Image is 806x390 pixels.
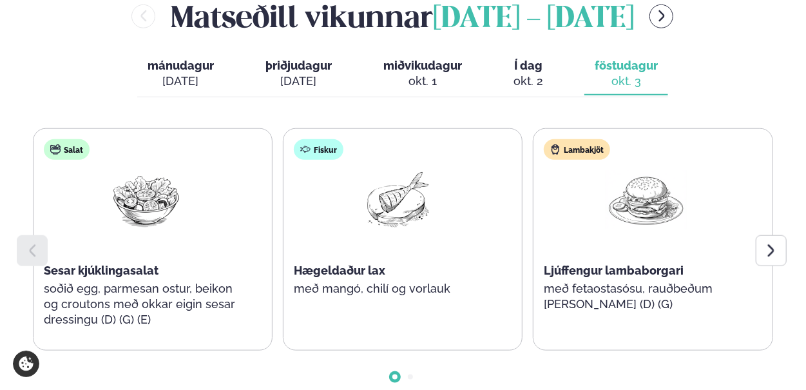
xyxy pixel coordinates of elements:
span: Go to slide 2 [408,375,413,380]
div: [DATE] [265,73,332,89]
span: [DATE] - [DATE] [433,5,634,34]
button: mánudagur [DATE] [137,53,224,95]
span: Go to slide 1 [392,375,398,380]
div: okt. 2 [513,73,543,89]
p: með fetaostasósu, rauðbeðum [PERSON_NAME] (D) (G) [544,281,749,312]
button: menu-btn-left [131,5,155,28]
span: Ljúffengur lambaborgari [544,264,684,277]
img: fish.svg [300,144,311,155]
a: Cookie settings [13,351,39,377]
span: Í dag [513,58,543,73]
span: miðvikudagur [383,59,462,72]
p: með mangó, chilí og vorlauk [294,281,499,297]
span: Sesar kjúklingasalat [44,264,158,277]
div: Salat [44,139,90,160]
div: Fiskur [294,139,343,160]
span: Hægeldaður lax [294,264,385,277]
button: miðvikudagur okt. 1 [373,53,472,95]
img: Lamb.svg [550,144,561,155]
button: menu-btn-right [649,5,673,28]
div: Lambakjöt [544,139,610,160]
span: föstudagur [595,59,658,72]
img: salad.svg [50,144,61,155]
img: Salad.png [105,170,187,230]
p: soðið egg, parmesan ostur, beikon og croutons með okkar eigin sesar dressingu (D) (G) (E) [44,281,249,327]
div: [DATE] [148,73,214,89]
div: okt. 3 [595,73,658,89]
button: föstudagur okt. 3 [584,53,668,95]
img: Hamburger.png [605,170,687,230]
img: Fish.png [355,170,437,230]
span: þriðjudagur [265,59,332,72]
button: Í dag okt. 2 [503,53,553,95]
button: þriðjudagur [DATE] [255,53,342,95]
div: okt. 1 [383,73,462,89]
span: mánudagur [148,59,214,72]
